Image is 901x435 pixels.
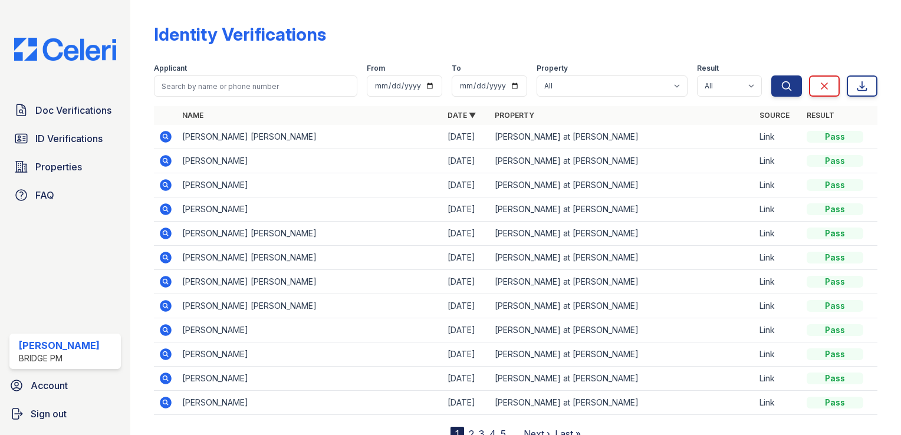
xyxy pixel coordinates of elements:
div: Pass [807,179,863,191]
td: Link [755,294,802,318]
td: [PERSON_NAME] [177,173,442,197]
td: [PERSON_NAME] at [PERSON_NAME] [490,270,755,294]
div: Pass [807,203,863,215]
div: Pass [807,131,863,143]
td: [PERSON_NAME] at [PERSON_NAME] [490,367,755,391]
td: [PERSON_NAME] [177,342,442,367]
label: Applicant [154,64,187,73]
a: FAQ [9,183,121,207]
td: [PERSON_NAME] at [PERSON_NAME] [490,246,755,270]
td: [DATE] [443,391,490,415]
a: ID Verifications [9,127,121,150]
td: [PERSON_NAME] at [PERSON_NAME] [490,294,755,318]
td: [DATE] [443,197,490,222]
a: Doc Verifications [9,98,121,122]
div: [PERSON_NAME] [19,338,100,352]
td: Link [755,367,802,391]
td: [PERSON_NAME] [PERSON_NAME] [177,222,442,246]
td: [PERSON_NAME] [177,391,442,415]
span: FAQ [35,188,54,202]
div: Pass [807,252,863,263]
td: Link [755,391,802,415]
a: Name [182,111,203,120]
td: [PERSON_NAME] [PERSON_NAME] [177,246,442,270]
label: From [367,64,385,73]
td: [PERSON_NAME] [177,197,442,222]
td: [DATE] [443,318,490,342]
td: Link [755,149,802,173]
td: [PERSON_NAME] at [PERSON_NAME] [490,173,755,197]
td: [DATE] [443,222,490,246]
div: Pass [807,155,863,167]
td: [PERSON_NAME] [177,149,442,173]
span: Doc Verifications [35,103,111,117]
td: [PERSON_NAME] at [PERSON_NAME] [490,222,755,246]
input: Search by name or phone number [154,75,357,97]
td: [DATE] [443,294,490,318]
td: Link [755,197,802,222]
a: Result [807,111,834,120]
td: Link [755,318,802,342]
td: [PERSON_NAME] [177,367,442,391]
td: [PERSON_NAME] at [PERSON_NAME] [490,391,755,415]
span: Account [31,378,68,393]
div: Bridge PM [19,352,100,364]
div: Pass [807,348,863,360]
div: Pass [807,324,863,336]
td: Link [755,246,802,270]
span: ID Verifications [35,131,103,146]
td: [PERSON_NAME] at [PERSON_NAME] [490,197,755,222]
td: [PERSON_NAME] [PERSON_NAME] [177,270,442,294]
td: Link [755,173,802,197]
td: [DATE] [443,125,490,149]
td: Link [755,270,802,294]
a: Sign out [5,402,126,426]
a: Property [495,111,534,120]
td: [DATE] [443,270,490,294]
div: Pass [807,276,863,288]
td: [DATE] [443,173,490,197]
span: Sign out [31,407,67,421]
td: [DATE] [443,149,490,173]
div: Pass [807,373,863,384]
td: [PERSON_NAME] [PERSON_NAME] [177,294,442,318]
label: Result [697,64,719,73]
td: [PERSON_NAME] at [PERSON_NAME] [490,125,755,149]
td: [PERSON_NAME] at [PERSON_NAME] [490,318,755,342]
td: [PERSON_NAME] at [PERSON_NAME] [490,342,755,367]
td: [DATE] [443,342,490,367]
a: Properties [9,155,121,179]
td: [PERSON_NAME] [PERSON_NAME] [177,125,442,149]
a: Date ▼ [448,111,476,120]
div: Pass [807,228,863,239]
label: To [452,64,461,73]
span: Properties [35,160,82,174]
a: Account [5,374,126,397]
td: [DATE] [443,246,490,270]
div: Pass [807,300,863,312]
td: [PERSON_NAME] at [PERSON_NAME] [490,149,755,173]
td: Link [755,125,802,149]
a: Source [759,111,790,120]
div: Identity Verifications [154,24,326,45]
div: Pass [807,397,863,408]
label: Property [537,64,568,73]
img: CE_Logo_Blue-a8612792a0a2168367f1c8372b55b34899dd931a85d93a1a3d3e32e68fde9ad4.png [5,38,126,61]
td: [PERSON_NAME] [177,318,442,342]
td: Link [755,342,802,367]
td: Link [755,222,802,246]
td: [DATE] [443,367,490,391]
